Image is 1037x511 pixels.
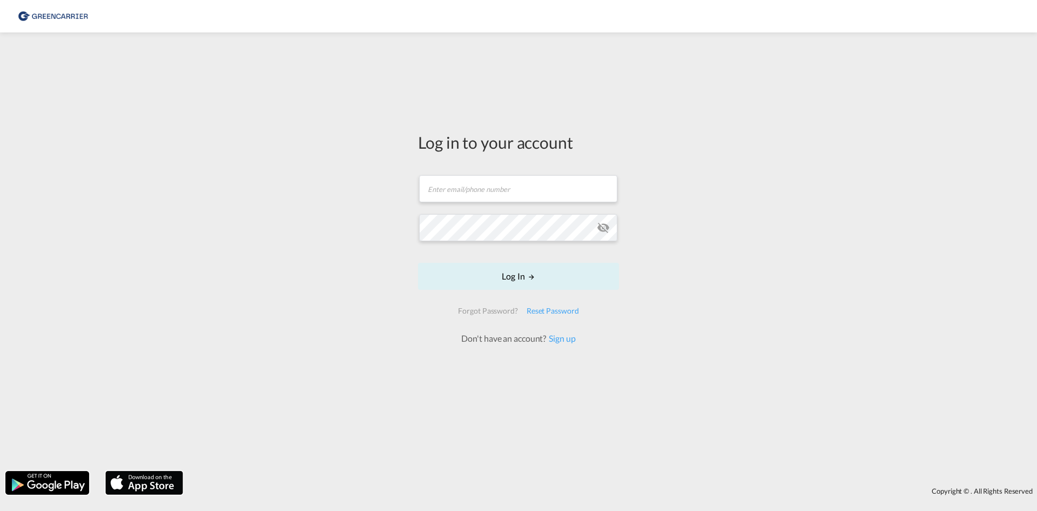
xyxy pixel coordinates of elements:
img: apple.png [104,470,184,496]
div: Copyright © . All Rights Reserved [188,482,1037,500]
div: Log in to your account [418,131,619,154]
div: Don't have an account? [449,333,587,344]
img: b0b18ec08afe11efb1d4932555f5f09d.png [16,4,89,29]
div: Forgot Password? [454,301,522,321]
div: Reset Password [522,301,583,321]
md-icon: icon-eye-off [597,221,610,234]
a: Sign up [546,333,575,343]
button: LOGIN [418,263,619,290]
input: Enter email/phone number [419,175,617,202]
img: google.png [4,470,90,496]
